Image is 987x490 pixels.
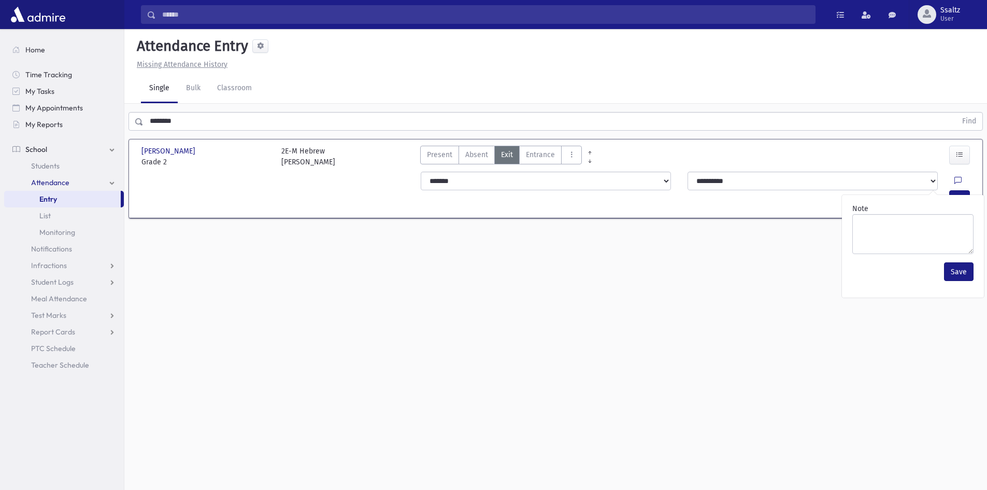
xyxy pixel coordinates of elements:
span: [PERSON_NAME] [141,146,197,157]
span: Meal Attendance [31,294,87,303]
a: My Appointments [4,100,124,116]
a: Attendance [4,174,124,191]
span: Monitoring [39,228,75,237]
span: My Tasks [25,87,54,96]
span: Exit [501,149,513,160]
span: List [39,211,51,220]
span: My Reports [25,120,63,129]
a: Bulk [178,74,209,103]
a: PTC Schedule [4,340,124,357]
span: My Appointments [25,103,83,113]
span: Test Marks [31,311,66,320]
a: Test Marks [4,307,124,324]
span: Entrance [526,149,555,160]
span: Absent [465,149,488,160]
span: Present [427,149,452,160]
a: My Tasks [4,83,124,100]
span: Students [31,161,60,171]
a: Classroom [209,74,260,103]
span: Notifications [31,244,72,254]
label: Note [852,203,868,214]
a: School [4,141,124,158]
span: Infractions [31,261,67,270]
a: Notifications [4,241,124,257]
span: Grade 2 [141,157,271,167]
u: Missing Attendance History [137,60,227,69]
span: School [25,145,47,154]
input: Search [156,5,815,24]
span: Report Cards [31,327,75,337]
span: Entry [39,194,57,204]
span: Home [25,45,45,54]
span: PTC Schedule [31,344,76,353]
a: Infractions [4,257,124,274]
a: Meal Attendance [4,290,124,307]
a: Single [141,74,178,103]
a: Teacher Schedule [4,357,124,373]
button: Find [956,113,982,130]
a: List [4,207,124,224]
span: User [940,15,960,23]
h5: Attendance Entry [133,37,248,55]
button: Save [944,262,974,281]
img: AdmirePro [8,4,68,25]
a: Time Tracking [4,66,124,83]
div: 2E-M Hebrew [PERSON_NAME] [281,146,335,167]
a: Home [4,41,124,58]
a: Student Logs [4,274,124,290]
span: Attendance [31,178,69,187]
span: Teacher Schedule [31,360,89,370]
span: Time Tracking [25,70,72,79]
span: Student Logs [31,277,74,287]
span: Ssaltz [940,6,960,15]
div: AttTypes [420,146,582,167]
a: Students [4,158,124,174]
a: Report Cards [4,324,124,340]
a: Missing Attendance History [133,60,227,69]
a: Monitoring [4,224,124,241]
a: Entry [4,191,121,207]
a: My Reports [4,116,124,133]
